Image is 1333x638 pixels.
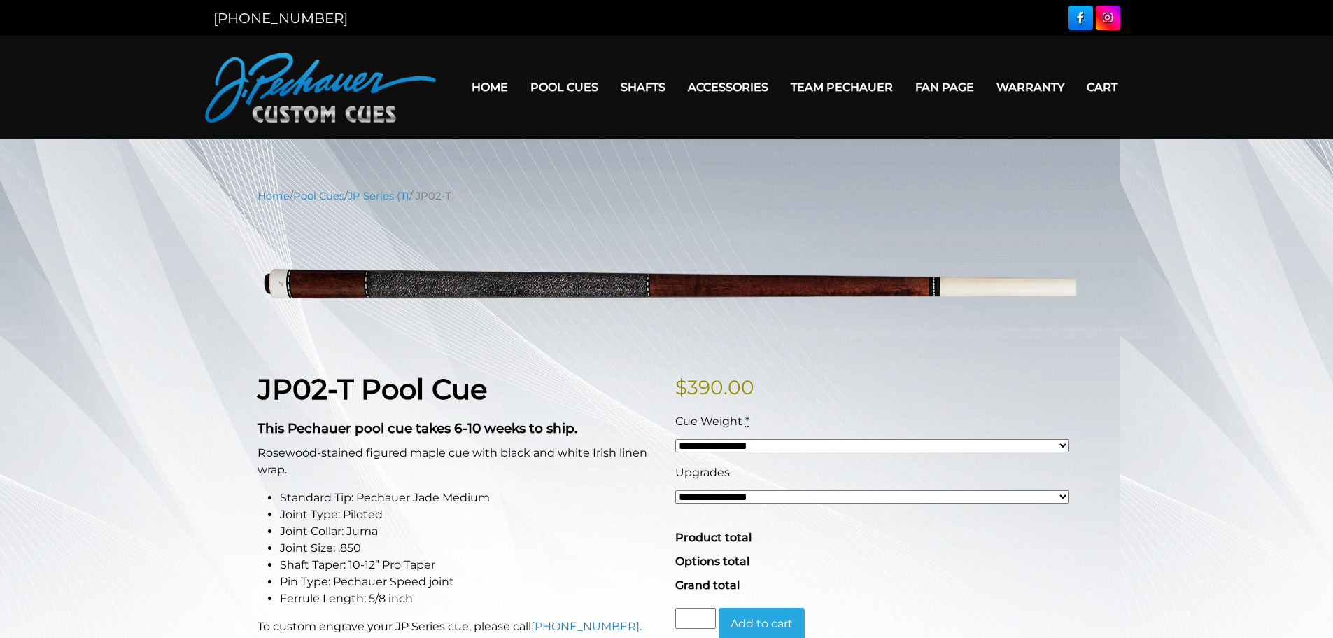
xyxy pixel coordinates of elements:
span: Options total [675,555,749,568]
a: Shafts [609,69,677,105]
img: jp02-T.png [258,214,1076,351]
li: Joint Collar: Juma [280,523,658,540]
span: Cue Weight [675,415,742,428]
a: Warranty [985,69,1075,105]
a: Fan Page [904,69,985,105]
a: Team Pechauer [780,69,904,105]
a: Accessories [677,69,780,105]
a: Pool Cues [293,190,344,202]
strong: JP02-T Pool Cue [258,372,487,406]
li: Ferrule Length: 5/8 inch [280,590,658,607]
li: Pin Type: Pechauer Speed joint [280,574,658,590]
a: Home [258,190,290,202]
img: Pechauer Custom Cues [205,53,436,123]
a: Cart [1075,69,1129,105]
span: Grand total [675,578,740,592]
a: [PHONE_NUMBER] [213,10,348,27]
span: Upgrades [675,466,730,479]
a: Pool Cues [519,69,609,105]
strong: This Pechauer pool cue takes 6-10 weeks to ship. [258,420,577,436]
p: Rosewood-stained figured maple cue with black and white Irish linen wrap. [258,445,658,478]
span: $ [675,375,687,399]
li: Joint Size: .850 [280,540,658,557]
p: To custom engrave your JP Series cue, please call [258,618,658,635]
span: Product total [675,531,752,544]
li: Standard Tip: Pechauer Jade Medium [280,490,658,506]
a: JP Series (T) [348,190,409,202]
nav: Breadcrumb [258,188,1076,204]
a: Home [460,69,519,105]
input: Product quantity [675,608,716,629]
bdi: 390.00 [675,375,754,399]
li: Joint Type: Piloted [280,506,658,523]
abbr: required [745,415,749,428]
li: Shaft Taper: 10-12” Pro Taper [280,557,658,574]
a: [PHONE_NUMBER]. [531,620,642,633]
